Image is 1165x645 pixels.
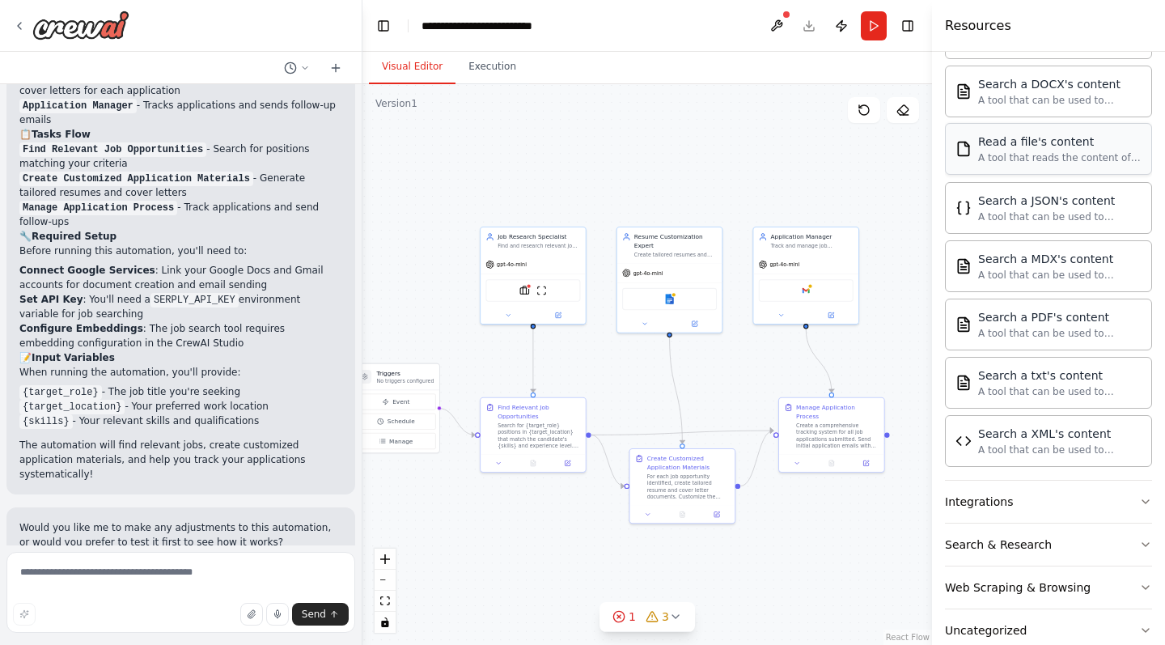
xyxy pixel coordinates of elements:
div: A tool that can be used to semantic search a query from a MDX's content. [978,269,1142,282]
div: A tool that can be used to semantic search a query from a JSON's content. [978,210,1142,223]
div: Resume Customization ExpertCreate tailored resumes and cover letters for each job application, cu... [616,227,723,333]
div: For each job opportunity identified, create tailored resume and cover letter documents. Customize... [647,473,730,501]
button: zoom out [375,570,396,591]
img: Docxsearchtool [955,83,972,100]
div: Search a txt's content [978,367,1142,384]
li: - Your relevant skills and qualifications [19,414,342,428]
button: fit view [375,591,396,612]
button: No output available [814,458,850,469]
img: ScrapeWebsiteTool [536,286,547,296]
button: Search & Research [945,524,1152,566]
img: Logo [32,11,129,40]
div: Version 1 [375,97,417,110]
div: Create Customized Application MaterialsFor each job opportunity identified, create tailored resum... [629,448,736,524]
div: Search for {target_role} positions in {target_location} that match the candidate's {skills} and e... [498,422,580,449]
code: {target_location} [19,400,125,414]
code: {target_role} [19,385,102,400]
p: The automation will find relevant jobs, create customized application materials, and help you tra... [19,438,342,482]
code: SERPLY_API_KEY [150,293,239,308]
div: Create Customized Application Materials [647,454,730,471]
button: Open in side panel [553,458,582,469]
div: A tool that can be used to semantic search a query from a txt's content. [978,385,1142,398]
div: Search & Research [945,537,1052,553]
button: zoom in [375,549,396,570]
li: - Search for positions matching your criteria [19,142,342,171]
div: A tool that can be used to semantic search a query from a DOCX's content. [978,94,1142,107]
div: Application Manager [770,232,853,241]
div: Read a file's content [978,134,1142,150]
div: Search a PDF's content [978,309,1142,325]
button: Visual Editor [369,50,455,84]
button: Open in side panel [807,310,855,320]
img: Pdfsearchtool [955,316,972,333]
li: - The job title you're seeking [19,384,342,399]
strong: Tasks Flow [32,129,91,140]
div: Create tailored resumes and cover letters for each job application, customizing content to highli... [634,252,717,258]
strong: Configure Embeddings [19,323,143,334]
div: Manage Application Process [796,403,879,420]
img: SerplyJobSearchTool [519,286,530,296]
div: Resume Customization Expert [634,232,717,249]
div: Job Research SpecialistFind and research relevant job opportunities for {target_role} in {target_... [480,227,587,325]
span: Event [392,397,409,406]
img: Jsonsearchtool [955,200,972,216]
strong: Required Setup [32,231,116,242]
strong: Connect Google Services [19,265,155,276]
button: Integrations [945,481,1152,523]
nav: breadcrumb [422,18,575,34]
div: TriggersNo triggers configuredEventScheduleManage [352,363,440,454]
button: Execution [455,50,529,84]
div: React Flow controls [375,549,396,633]
img: Xmlsearchtool [955,433,972,449]
div: Find Relevant Job Opportunities [498,403,580,420]
span: Schedule [388,418,415,426]
h2: 📝 [19,350,342,365]
div: Find and research relevant job opportunities for {target_role} in {target_location}, analyzing jo... [498,243,580,249]
strong: Set API Key [19,294,83,305]
g: Edge from triggers to 4bea236d-f16e-4608-b32c-bbdf72e2d6cc [438,404,475,439]
img: Txtsearchtool [955,375,972,391]
g: Edge from 4bea236d-f16e-4608-b32c-bbdf72e2d6cc to 3497425e-976f-4d8c-adca-976514daf32f [591,426,774,439]
button: Send [292,603,349,626]
button: Open in side panel [851,458,880,469]
span: Manage [389,437,413,446]
button: Hide left sidebar [372,15,395,37]
code: {skills} [19,414,73,429]
img: Google docs [664,294,675,304]
h2: 🔧 [19,229,342,244]
p: Before running this automation, you'll need to: [19,244,342,258]
div: Uncategorized [945,622,1027,639]
h4: Resources [945,16,1011,36]
div: Search a XML's content [978,426,1142,442]
div: Application ManagerTrack and manage job applications, send follow-up emails, and maintain organiz... [752,227,859,325]
li: : The job search tool requires embedding configuration in the CrewAI Studio [19,321,342,350]
li: - Track applications and send follow-ups [19,200,342,229]
div: A tool that can be used to semantic search a query from a XML's content. [978,443,1142,456]
p: No triggers configured [376,378,434,384]
div: Search a JSON's content [978,193,1142,209]
div: Job Research Specialist [498,232,580,241]
button: Click to speak your automation idea [266,603,289,626]
button: Event [356,394,435,410]
h3: Triggers [376,369,434,378]
div: Create a comprehensive tracking system for all job applications submitted. Send initial applicati... [796,422,879,449]
button: No output available [664,509,701,520]
g: Edge from 9656adaf-eaaa-41bf-9f0b-9b8aadf4ebfe to 4bea236d-f16e-4608-b32c-bbdf72e2d6cc [529,329,538,393]
button: Upload files [240,603,263,626]
code: Application Manager [19,99,137,113]
img: Google gmail [801,286,811,296]
li: - Generate tailored resumes and cover letters [19,171,342,200]
span: gpt-4o-mini [769,261,799,268]
div: Search a DOCX's content [978,76,1142,92]
span: gpt-4o-mini [633,269,663,276]
code: Find Relevant Job Opportunities [19,142,206,157]
li: - Tracks applications and sends follow-up emails [19,98,342,127]
button: Improve this prompt [13,603,36,626]
div: Integrations [945,494,1013,510]
button: Web Scraping & Browsing [945,566,1152,609]
img: Mdxsearchtool [955,258,972,274]
code: Manage Application Process [19,201,177,215]
h2: 📋 [19,127,342,142]
button: Open in side panel [702,509,731,520]
g: Edge from 2cea5ad0-e315-428d-a581-c1998b03f1d4 to 3497425e-976f-4d8c-adca-976514daf32f [740,426,773,490]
